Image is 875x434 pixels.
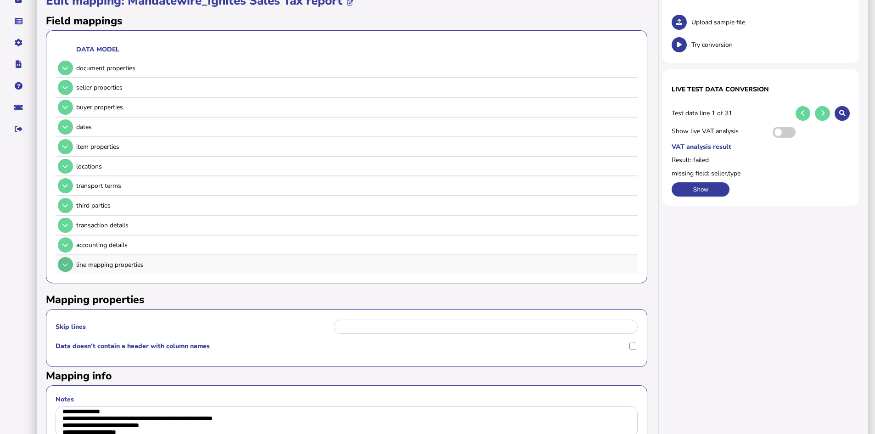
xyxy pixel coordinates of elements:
[672,156,850,164] label: Result: failed
[691,40,850,49] span: Try conversion
[76,260,634,269] div: line mapping properties
[58,257,73,272] button: Open
[58,218,73,233] button: Open
[76,162,634,171] div: locations
[58,159,73,174] button: Open
[76,142,634,151] div: item properties
[9,76,28,96] button: Help pages
[58,100,73,115] button: Open
[672,127,768,138] span: Show live VAT analysis
[9,119,28,139] button: Sign out
[76,123,634,131] div: dates
[672,15,687,30] button: Upload sample file.
[58,237,73,253] button: Open
[672,182,729,197] button: Show
[691,18,850,27] span: Upload sample file
[672,85,850,94] h1: Live test data conversion
[76,221,634,230] div: transaction details
[46,293,647,307] h2: Mapping properties
[76,64,634,73] div: document properties
[9,55,28,74] button: Developer hub links
[9,98,28,117] button: Raise a support ticket
[672,169,850,178] label: missing field: seller,type
[46,14,647,28] h2: Field mappings
[9,33,28,52] button: Manage settings
[76,181,634,190] div: transport terms
[15,21,22,22] i: Data manager
[46,369,647,383] h2: Mapping info
[672,109,791,118] span: Test data line 1 of 31
[58,178,73,193] button: Open
[76,45,635,54] th: Data model
[76,83,634,92] div: seller properties
[9,11,28,31] button: Data manager
[58,61,73,76] button: Open
[56,322,332,331] label: Skip lines
[672,142,850,151] label: VAT analysis result
[58,198,73,213] button: Open
[58,139,73,154] button: Open
[56,395,638,404] label: Notes
[76,241,634,249] div: accounting details
[56,342,626,350] label: Data doesn't contain a header with column names
[58,119,73,135] button: Open
[58,80,73,95] button: Open
[76,103,634,112] div: buyer properties
[672,37,687,52] button: Test conversion.
[76,201,634,210] div: third parties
